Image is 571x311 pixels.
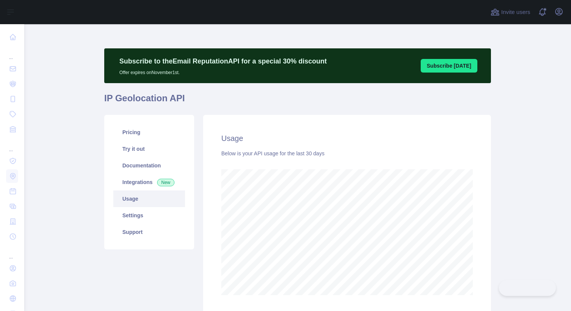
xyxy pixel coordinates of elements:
[421,59,477,73] button: Subscribe [DATE]
[113,157,185,174] a: Documentation
[221,133,473,144] h2: Usage
[113,207,185,224] a: Settings
[6,245,18,260] div: ...
[113,141,185,157] a: Try it out
[113,174,185,190] a: Integrations New
[113,124,185,141] a: Pricing
[6,138,18,153] div: ...
[157,179,174,186] span: New
[6,45,18,60] div: ...
[489,6,532,18] button: Invite users
[221,150,473,157] div: Below is your API usage for the last 30 days
[113,190,185,207] a: Usage
[119,67,327,76] p: Offer expires on November 1st.
[119,56,327,67] p: Subscribe to the Email Reputation API for a special 30 % discount
[501,8,530,17] span: Invite users
[113,224,185,240] a: Support
[499,280,556,296] iframe: Toggle Customer Support
[104,92,491,110] h1: IP Geolocation API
